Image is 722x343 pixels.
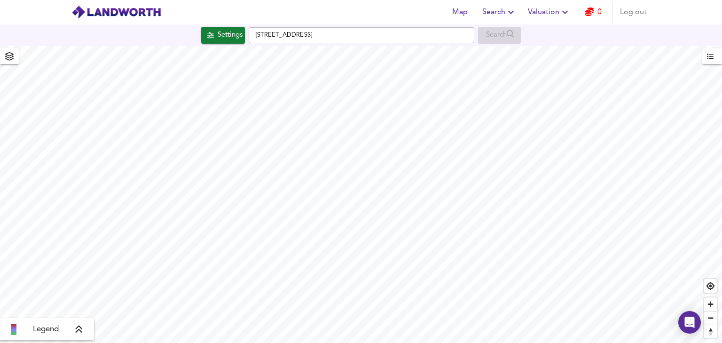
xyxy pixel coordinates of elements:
span: Legend [33,324,59,335]
div: Open Intercom Messenger [678,311,701,334]
button: Settings [201,27,245,44]
div: Enable a Source before running a Search [478,27,521,44]
button: Reset bearing to north [704,325,717,338]
button: Zoom out [704,311,717,325]
button: 0 [578,3,608,22]
span: Search [482,6,517,19]
button: Log out [616,3,651,22]
button: Search [479,3,520,22]
div: Settings [218,29,243,41]
span: Map [448,6,471,19]
span: Valuation [528,6,571,19]
span: Log out [620,6,647,19]
a: 0 [585,6,602,19]
div: Click to configure Search Settings [201,27,245,44]
button: Map [445,3,475,22]
img: logo [71,5,161,19]
input: Enter a location... [249,27,474,43]
button: Valuation [524,3,574,22]
button: Zoom in [704,297,717,311]
button: Find my location [704,279,717,293]
span: Zoom out [704,312,717,325]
